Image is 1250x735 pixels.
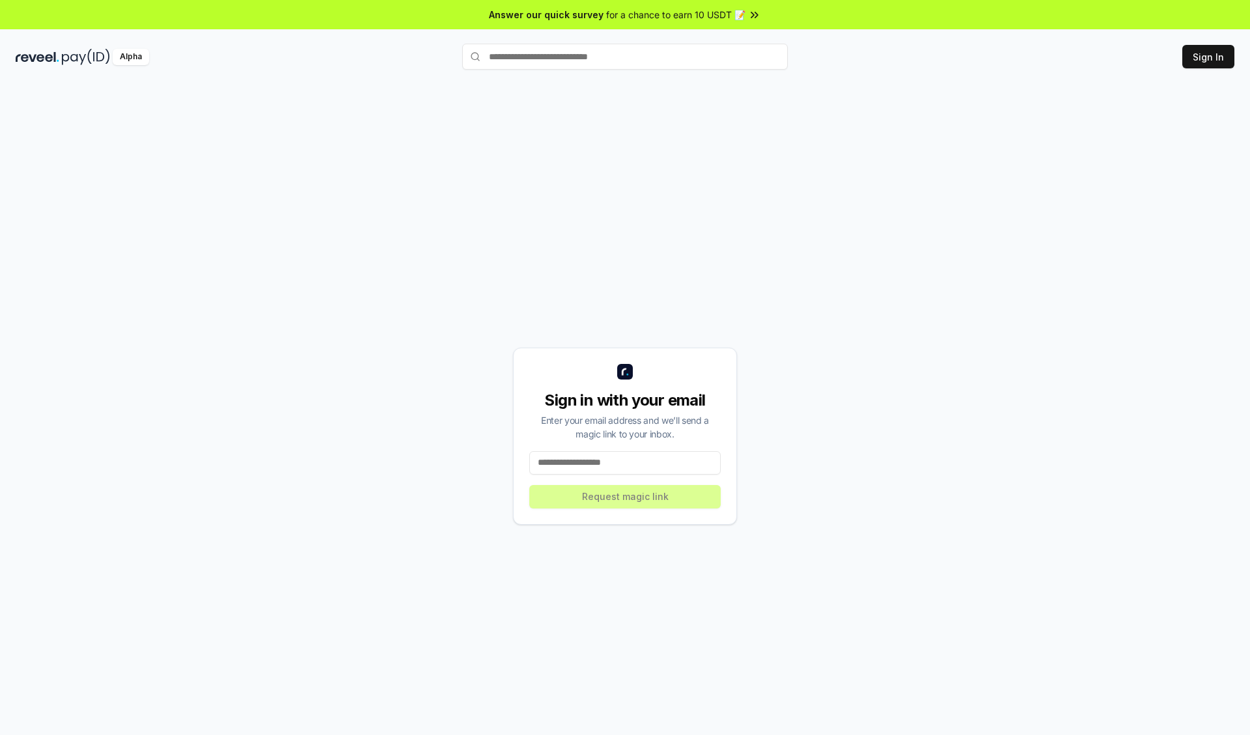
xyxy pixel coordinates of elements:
button: Sign In [1182,45,1234,68]
div: Sign in with your email [529,390,721,411]
span: for a chance to earn 10 USDT 📝 [606,8,745,21]
img: logo_small [617,364,633,380]
span: Answer our quick survey [489,8,604,21]
div: Enter your email address and we’ll send a magic link to your inbox. [529,413,721,441]
img: pay_id [62,49,110,65]
div: Alpha [113,49,149,65]
img: reveel_dark [16,49,59,65]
